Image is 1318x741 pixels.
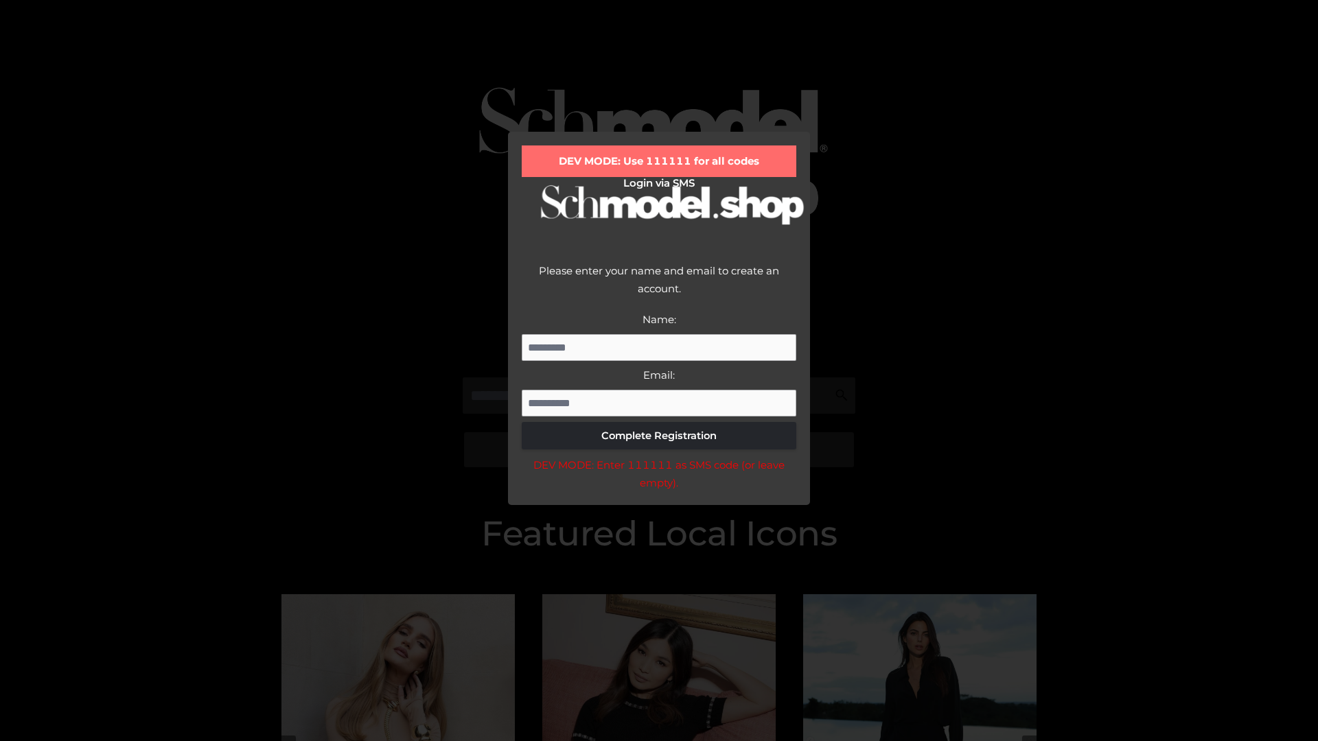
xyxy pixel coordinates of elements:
label: Email: [643,368,675,381]
div: DEV MODE: Enter 111111 as SMS code (or leave empty). [522,456,796,491]
div: Please enter your name and email to create an account. [522,262,796,311]
button: Complete Registration [522,422,796,449]
div: DEV MODE: Use 111111 for all codes [522,145,796,177]
h2: Login via SMS [522,177,796,189]
label: Name: [643,313,676,326]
